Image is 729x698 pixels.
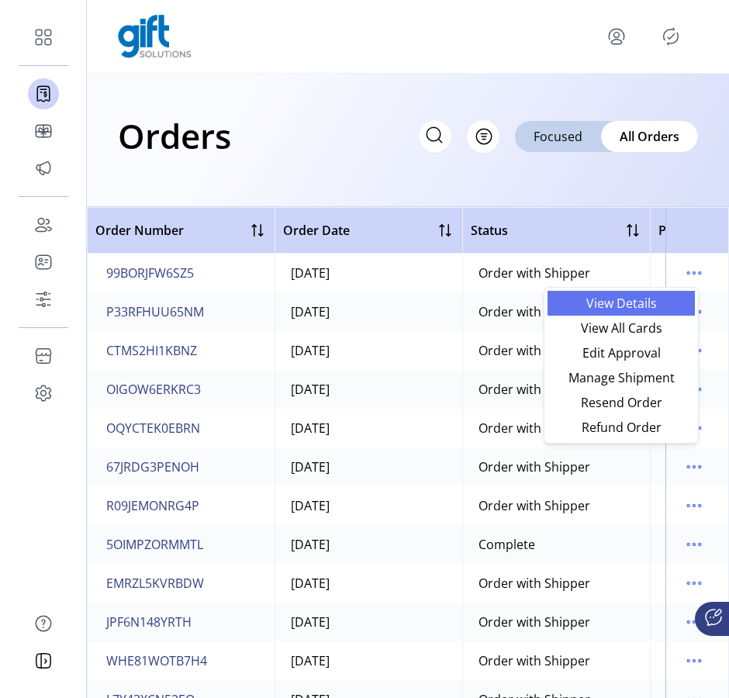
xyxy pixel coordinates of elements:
[106,458,199,476] span: 67JRDG3PENOH
[103,610,195,634] button: JPF6N148YRTH
[682,454,707,479] button: menu
[106,535,203,554] span: 5OIMPZORMMTL
[515,121,601,152] div: Focused
[479,613,590,631] div: Order with Shipper
[548,390,695,415] li: Resend Order
[103,493,202,518] button: R09JEMONRG4P
[601,121,698,152] div: All Orders
[479,341,590,360] div: Order with Shipper
[557,322,686,334] span: View All Cards
[467,120,499,153] button: Filter Button
[275,564,462,603] td: [DATE]
[479,419,590,437] div: Order with Shipper
[103,571,207,596] button: EMRZL5KVRBDW
[557,396,686,409] span: Resend Order
[275,409,462,447] td: [DATE]
[106,419,200,437] span: OQYCTEK0EBRN
[548,316,695,340] li: View All Cards
[682,648,707,673] button: menu
[557,421,686,434] span: Refund Order
[682,261,707,285] button: menu
[275,254,462,292] td: [DATE]
[682,610,707,634] button: menu
[106,341,197,360] span: CTMS2HI1KBNZ
[682,493,707,518] button: menu
[103,648,210,673] button: WHE81WOTB7H4
[106,302,204,321] span: P33RFHUU65NM
[604,24,629,49] button: menu
[620,127,679,146] span: All Orders
[479,302,590,321] div: Order with Shipper
[118,109,231,163] h1: Orders
[118,15,192,58] img: logo
[275,603,462,641] td: [DATE]
[471,221,508,240] span: Status
[106,574,204,593] span: EMRZL5KVRBDW
[103,261,197,285] button: 99BORJFW6SZ5
[534,127,582,146] span: Focused
[275,331,462,370] td: [DATE]
[103,416,203,441] button: OQYCTEK0EBRN
[103,299,207,324] button: P33RFHUU65NM
[95,221,184,240] span: Order Number
[106,496,199,515] span: R09JEMONRG4P
[106,264,194,282] span: 99BORJFW6SZ5
[106,380,201,399] span: OIGOW6ERKRC3
[479,264,590,282] div: Order with Shipper
[557,371,686,384] span: Manage Shipment
[103,454,202,479] button: 67JRDG3PENOH
[275,292,462,331] td: [DATE]
[103,532,206,557] button: 5OIMPZORMMTL
[479,496,590,515] div: Order with Shipper
[103,338,200,363] button: CTMS2HI1KBNZ
[106,651,207,670] span: WHE81WOTB7H4
[479,380,590,399] div: Order with Shipper
[275,486,462,525] td: [DATE]
[557,347,686,359] span: Edit Approval
[103,377,204,402] button: OIGOW6ERKRC3
[479,535,535,554] div: Complete
[548,340,695,365] li: Edit Approval
[479,458,590,476] div: Order with Shipper
[275,525,462,564] td: [DATE]
[548,365,695,390] li: Manage Shipment
[283,221,350,240] span: Order Date
[275,370,462,409] td: [DATE]
[682,571,707,596] button: menu
[682,532,707,557] button: menu
[479,574,590,593] div: Order with Shipper
[275,447,462,486] td: [DATE]
[548,415,695,440] li: Refund Order
[658,24,683,49] button: Publisher Panel
[275,641,462,680] td: [DATE]
[106,613,192,631] span: JPF6N148YRTH
[479,651,590,670] div: Order with Shipper
[548,291,695,316] li: View Details
[557,297,686,309] span: View Details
